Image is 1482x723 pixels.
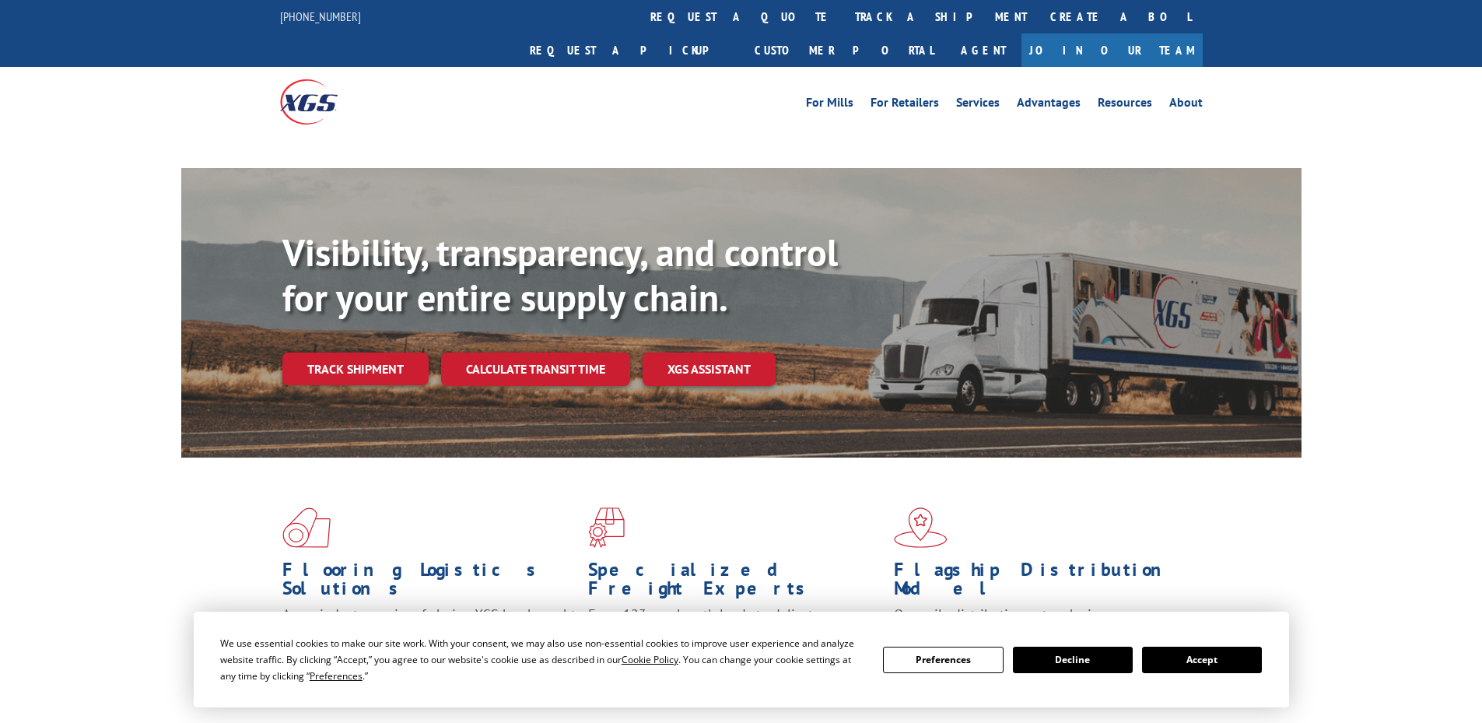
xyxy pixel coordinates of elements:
[1021,33,1203,67] a: Join Our Team
[280,9,361,24] a: [PHONE_NUMBER]
[220,635,864,684] div: We use essential cookies to make our site work. With your consent, we may also use non-essential ...
[622,653,678,666] span: Cookie Policy
[588,507,625,548] img: xgs-icon-focused-on-flooring-red
[310,669,363,683] span: Preferences
[883,647,1003,673] button: Preferences
[806,97,853,114] a: For Mills
[894,560,1188,605] h1: Flagship Distribution Model
[894,605,1180,642] span: Our agile distribution network gives you nationwide inventory management on demand.
[945,33,1021,67] a: Agent
[194,612,1289,707] div: Cookie Consent Prompt
[282,228,838,321] b: Visibility, transparency, and control for your entire supply chain.
[1098,97,1152,114] a: Resources
[588,560,882,605] h1: Specialized Freight Experts
[1013,647,1133,673] button: Decline
[282,507,331,548] img: xgs-icon-total-supply-chain-intelligence-red
[871,97,939,114] a: For Retailers
[743,33,945,67] a: Customer Portal
[894,507,948,548] img: xgs-icon-flagship-distribution-model-red
[441,353,630,386] a: Calculate transit time
[1017,97,1081,114] a: Advantages
[282,353,429,385] a: Track shipment
[1142,647,1262,673] button: Accept
[956,97,1000,114] a: Services
[588,605,882,675] p: From 123 overlength loads to delicate cargo, our experienced staff knows the best way to move you...
[1169,97,1203,114] a: About
[282,560,576,605] h1: Flooring Logistics Solutions
[643,353,776,386] a: XGS ASSISTANT
[518,33,743,67] a: Request a pickup
[282,605,576,661] span: As an industry carrier of choice, XGS has brought innovation and dedication to flooring logistics...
